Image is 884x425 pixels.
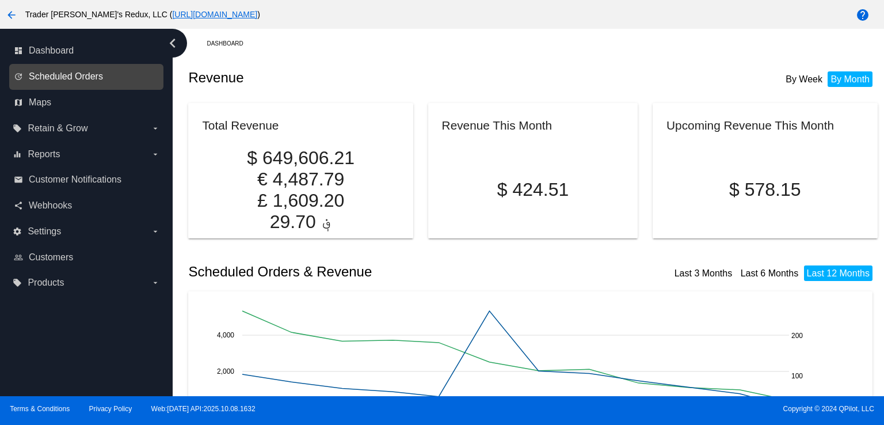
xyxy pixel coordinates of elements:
[452,405,874,413] span: Copyright © 2024 QPilot, LLC
[14,41,160,60] a: dashboard Dashboard
[28,149,60,160] span: Reports
[675,268,733,278] a: Last 3 Months
[29,200,72,211] span: Webhooks
[14,175,23,184] i: email
[791,372,803,380] text: 100
[442,119,552,132] h2: Revenue This Month
[188,264,533,280] h2: Scheduled Orders & Revenue
[783,71,825,87] li: By Week
[14,196,160,215] a: share Webhooks
[207,35,253,52] a: Dashboard
[28,226,61,237] span: Settings
[29,174,121,185] span: Customer Notifications
[202,169,399,190] p: € 4,487.79
[172,10,257,19] a: [URL][DOMAIN_NAME]
[89,405,132,413] a: Privacy Policy
[10,405,70,413] a: Terms & Conditions
[14,46,23,55] i: dashboard
[202,190,399,211] p: £ 1,609.20
[807,268,870,278] a: Last 12 Months
[14,98,23,107] i: map
[28,123,87,134] span: Retain & Grow
[151,278,160,287] i: arrow_drop_down
[202,119,279,132] h2: Total Revenue
[217,367,234,375] text: 2,000
[13,124,22,133] i: local_offer
[151,227,160,236] i: arrow_drop_down
[188,70,533,86] h2: Revenue
[741,268,799,278] a: Last 6 Months
[151,124,160,133] i: arrow_drop_down
[856,8,870,22] mat-icon: help
[14,93,160,112] a: map Maps
[29,97,51,108] span: Maps
[14,248,160,267] a: people_outline Customers
[202,147,399,169] p: $ 649,606.21
[29,252,73,263] span: Customers
[666,179,863,200] p: $ 578.15
[666,119,834,132] h2: Upcoming Revenue This Month
[5,8,18,22] mat-icon: arrow_back
[828,71,872,87] li: By Month
[13,150,22,159] i: equalizer
[25,10,260,19] span: Trader [PERSON_NAME]'s Redux, LLC ( )
[29,71,103,82] span: Scheduled Orders
[14,253,23,262] i: people_outline
[14,67,160,86] a: update Scheduled Orders
[151,150,160,159] i: arrow_drop_down
[217,331,234,339] text: 4,000
[14,201,23,210] i: share
[151,405,256,413] a: Web:[DATE] API:2025.10.08.1632
[14,170,160,189] a: email Customer Notifications
[163,34,182,52] i: chevron_left
[202,211,399,233] p: ؋ 29.70
[29,45,74,56] span: Dashboard
[14,72,23,81] i: update
[13,278,22,287] i: local_offer
[442,179,624,200] p: $ 424.51
[28,278,64,288] span: Products
[791,331,803,339] text: 200
[13,227,22,236] i: settings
